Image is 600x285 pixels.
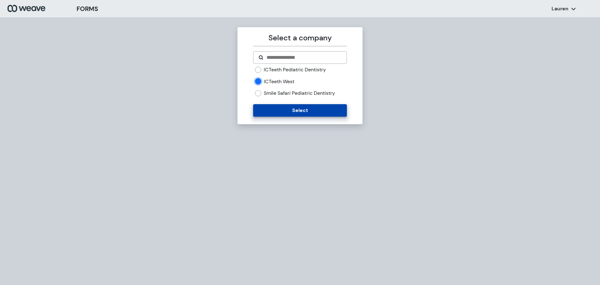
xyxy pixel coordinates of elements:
[253,104,347,117] button: Select
[77,4,98,13] h3: FORMS
[264,66,326,73] label: ICTeeth Pediatric Dentistry
[266,54,341,61] input: Search
[552,5,568,12] p: Lauren
[264,78,294,85] label: ICTeeth West
[253,32,347,43] p: Select a company
[264,90,335,97] label: Smile Safari Pediatric Dentistry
